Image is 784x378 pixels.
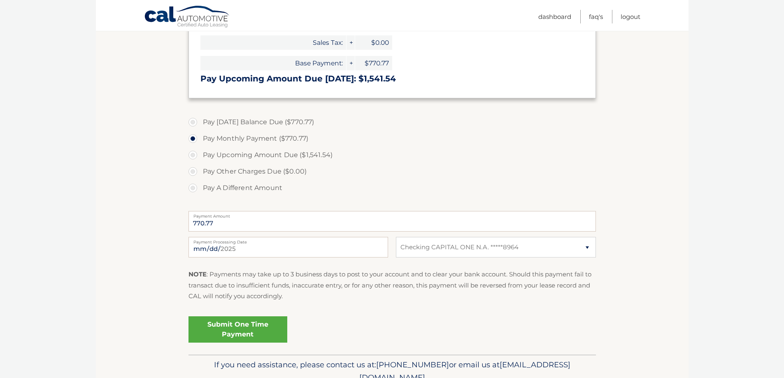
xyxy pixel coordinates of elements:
label: Pay Other Charges Due ($0.00) [188,163,596,180]
span: $0.00 [355,35,392,50]
span: Sales Tax: [200,35,346,50]
strong: NOTE [188,270,207,278]
span: $770.77 [355,56,392,70]
h3: Pay Upcoming Amount Due [DATE]: $1,541.54 [200,74,584,84]
a: Logout [621,10,640,23]
span: [PHONE_NUMBER] [376,360,449,369]
label: Pay A Different Amount [188,180,596,196]
p: : Payments may take up to 3 business days to post to your account and to clear your bank account.... [188,269,596,301]
a: Submit One Time Payment [188,316,287,343]
label: Pay [DATE] Balance Due ($770.77) [188,114,596,130]
input: Payment Date [188,237,388,257]
label: Pay Monthly Payment ($770.77) [188,130,596,147]
a: FAQ's [589,10,603,23]
input: Payment Amount [188,211,596,232]
label: Pay Upcoming Amount Due ($1,541.54) [188,147,596,163]
span: + [347,35,355,50]
span: Base Payment: [200,56,346,70]
label: Payment Amount [188,211,596,218]
label: Payment Processing Date [188,237,388,243]
span: + [347,56,355,70]
a: Dashboard [538,10,571,23]
a: Cal Automotive [144,5,230,29]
